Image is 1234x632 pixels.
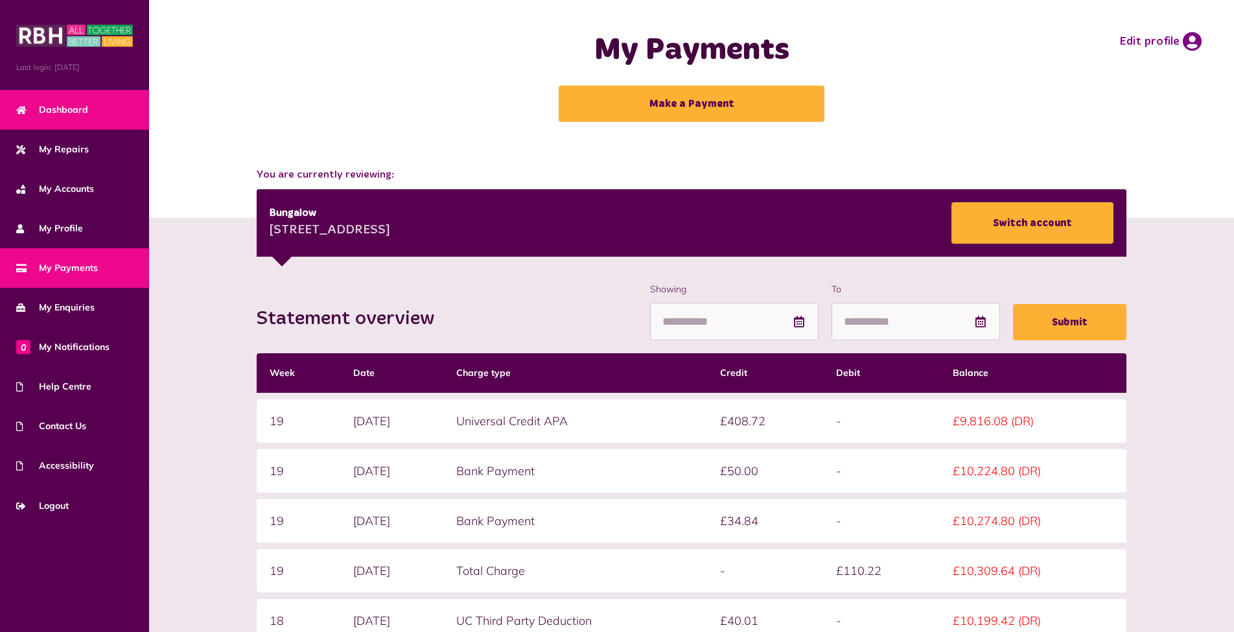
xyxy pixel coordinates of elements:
span: Last login: [DATE] [16,62,133,73]
h2: Statement overview [257,307,447,331]
td: - [823,399,940,443]
td: £34.84 [707,499,824,543]
td: Bank Payment [443,499,707,543]
label: Showing [650,283,819,296]
span: Logout [16,499,69,513]
th: Balance [940,353,1126,393]
td: £10,224.80 (DR) [940,449,1126,493]
button: Submit [1013,304,1126,340]
td: Universal Credit APA [443,399,707,443]
span: My Repairs [16,143,89,156]
span: Help Centre [16,380,91,393]
td: Bank Payment [443,449,707,493]
td: [DATE] [340,499,443,543]
td: - [823,449,940,493]
td: £408.72 [707,399,824,443]
th: Week [257,353,340,393]
td: 19 [257,549,340,592]
td: [DATE] [340,549,443,592]
a: Make a Payment [559,86,824,122]
a: Switch account [951,202,1113,244]
span: My Accounts [16,182,94,196]
td: £9,816.08 (DR) [940,399,1126,443]
td: £50.00 [707,449,824,493]
td: £10,309.64 (DR) [940,549,1126,592]
td: - [823,499,940,543]
span: My Enquiries [16,301,95,314]
th: Credit [707,353,824,393]
h1: My Payments [434,32,950,69]
div: [STREET_ADDRESS] [270,221,390,240]
th: Date [340,353,443,393]
a: Edit profile [1119,32,1202,51]
span: My Payments [16,261,98,275]
span: You are currently reviewing: [257,167,1126,183]
td: £10,274.80 (DR) [940,499,1126,543]
td: 19 [257,399,340,443]
span: My Notifications [16,340,110,354]
td: 19 [257,449,340,493]
td: [DATE] [340,399,443,443]
span: Contact Us [16,419,86,433]
td: £110.22 [823,549,940,592]
span: Dashboard [16,103,88,117]
span: Accessibility [16,459,94,473]
div: Bungalow [270,205,390,221]
td: [DATE] [340,449,443,493]
span: My Profile [16,222,83,235]
th: Charge type [443,353,707,393]
label: To [832,283,1000,296]
td: 19 [257,499,340,543]
img: MyRBH [16,23,133,49]
td: Total Charge [443,549,707,592]
th: Debit [823,353,940,393]
td: - [707,549,824,592]
span: 0 [16,340,30,354]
